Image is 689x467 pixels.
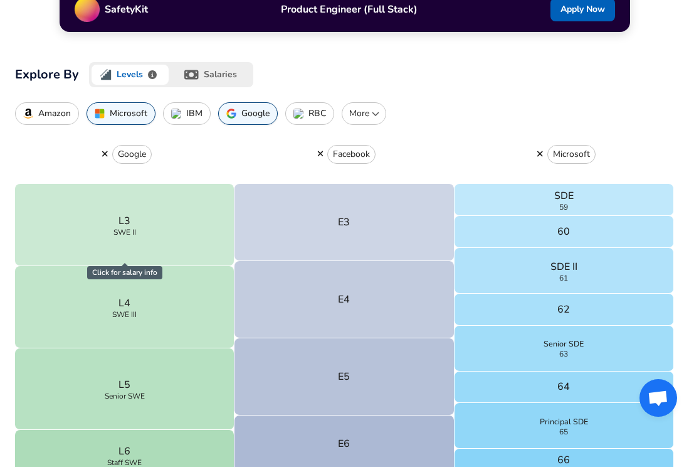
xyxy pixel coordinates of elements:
[234,184,454,261] button: E3
[110,109,147,119] p: Microsoft
[100,69,112,80] img: levels.fyi logo
[15,102,79,125] button: Amazon
[105,2,148,17] p: SafetyKit
[308,109,326,119] p: RBC
[550,259,577,274] p: SDE II
[15,348,234,431] button: L5Senior SWE
[342,102,386,125] button: More
[87,266,162,279] span: Click for salary info
[547,145,596,164] button: Microsoft
[455,372,674,404] button: 64
[338,215,350,230] p: E3
[455,184,674,216] button: SDE59
[347,107,381,120] p: More
[338,292,350,307] p: E4
[455,403,674,449] button: Principal SDE65
[87,102,155,125] button: Microsoft
[234,338,454,416] button: E5
[107,459,142,466] span: Staff SWE
[559,428,568,436] span: 65
[186,109,202,119] p: IBM
[15,266,234,348] button: L4SWE III
[455,294,674,326] button: 62
[118,444,130,459] p: L6
[554,188,574,203] p: SDE
[113,228,136,236] span: SWE II
[226,109,236,119] img: GoogleIcon
[559,350,568,358] span: 63
[639,379,677,417] div: Open chat
[15,184,234,266] button: L3SWE II
[105,392,145,400] span: Senior SWE
[293,109,303,119] img: RBCIcon
[455,248,674,294] button: SDE II61
[112,311,137,318] span: SWE III
[118,377,130,392] p: L5
[118,213,130,228] p: L3
[234,261,454,338] button: E4
[89,62,171,87] button: levels.fyi logoLevels
[557,302,570,317] p: 62
[171,109,181,119] img: IBMIcon
[544,338,584,350] p: Senior SDE
[327,145,376,164] button: Facebook
[540,416,588,428] p: Principal SDE
[455,216,674,248] button: 60
[118,296,130,311] p: L4
[557,224,570,239] p: 60
[218,102,278,125] button: Google
[163,102,211,125] button: IBM
[112,145,152,164] button: Google
[333,148,370,161] p: Facebook
[557,379,570,394] p: 64
[559,203,568,211] span: 59
[15,65,79,85] h2: Explore By
[553,148,590,161] p: Microsoft
[338,369,350,384] p: E5
[95,109,105,119] img: MicrosoftIcon
[455,326,674,372] button: Senior SDE63
[23,109,33,119] img: AmazonIcon
[38,109,71,119] p: Amazon
[241,109,270,119] p: Google
[285,102,334,125] button: RBC
[338,436,350,451] p: E6
[148,2,550,17] p: Product Engineer (Full Stack)
[118,148,146,161] p: Google
[171,62,253,87] button: salaries
[559,274,568,282] span: 61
